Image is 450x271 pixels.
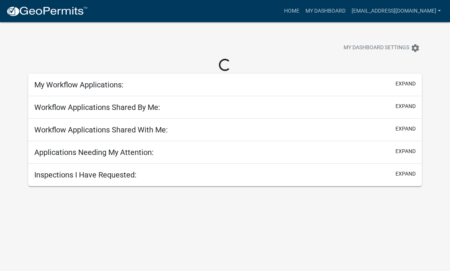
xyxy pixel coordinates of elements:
button: My Dashboard Settingssettings [337,40,426,55]
i: settings [411,44,420,53]
button: expand [395,102,416,110]
button: expand [395,147,416,155]
span: My Dashboard Settings [344,44,409,53]
a: Home [281,4,302,18]
h5: Inspections I Have Requested: [34,170,137,179]
button: expand [395,80,416,88]
button: expand [395,170,416,178]
button: expand [395,125,416,133]
a: My Dashboard [302,4,349,18]
h5: My Workflow Applications: [34,80,124,89]
a: [EMAIL_ADDRESS][DOMAIN_NAME] [349,4,444,18]
h5: Workflow Applications Shared By Me: [34,103,160,112]
h5: Workflow Applications Shared With Me: [34,125,168,134]
h5: Applications Needing My Attention: [34,148,154,157]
